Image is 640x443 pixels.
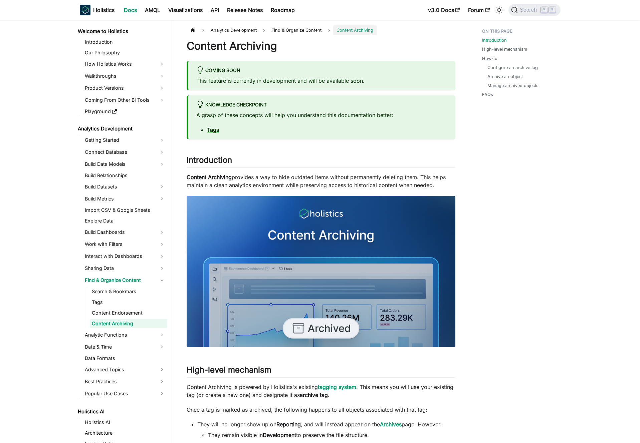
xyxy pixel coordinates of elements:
a: Popular Use Cases [83,388,167,399]
a: Tags [90,298,167,307]
button: Search (Command+K) [508,4,560,16]
h1: Content Archiving [187,39,455,53]
a: Tags [207,126,219,133]
strong: Development [263,432,296,438]
span: Search [518,7,541,13]
div: knowledge checkpoint [196,101,447,109]
a: Date & Time [83,342,167,352]
li: They remain visible in to preserve the file structure. [208,431,455,439]
a: Connect Database [83,147,167,157]
h2: Introduction [187,155,455,168]
a: Build Data Models [83,159,167,169]
span: Content Archiving [333,25,377,35]
a: API [207,5,223,15]
a: Build Dashboards [83,227,167,238]
p: provides a way to hide outdated items without permanently deleting them. This helps maintain a cl... [187,173,455,189]
img: Holistics [80,5,90,15]
a: Build Relationships [83,171,167,180]
a: Content Endorsement [90,308,167,318]
kbd: ⌘ [541,7,548,13]
a: HolisticsHolistics [80,5,115,15]
a: Coming From Other BI Tools [83,95,167,105]
a: AMQL [141,5,164,15]
a: How-to [482,55,497,62]
a: Docs [120,5,141,15]
div: Coming soon [196,66,447,75]
a: Explore Data [83,216,167,226]
a: Content Archiving [90,319,167,328]
p: This feature is currently in development and will be available soon. [196,77,447,85]
a: High-level mechanism [482,46,527,52]
a: Holistics AI [76,407,167,416]
a: Walkthroughs [83,71,167,81]
a: FAQs [482,91,493,98]
a: How Holistics Works [83,59,167,69]
a: Analytic Functions [83,330,167,340]
a: Data Formats [83,354,167,363]
a: Forum [464,5,494,15]
kbd: K [549,7,556,13]
a: Best Practices [83,376,167,387]
b: Holistics [93,6,115,14]
a: Roadmap [267,5,299,15]
a: Our Philosophy [83,48,167,57]
a: Manage archived objects [487,82,539,89]
a: Configure an archive tag [487,64,538,71]
a: Import CSV & Google Sheets [83,205,167,215]
span: Find & Organize Content [268,25,325,35]
a: Archive an object [487,73,523,80]
a: Holistics AI [83,418,167,427]
a: Welcome to Holistics [76,27,167,36]
span: Analytics Development [207,25,260,35]
strong: Reporting [276,421,301,428]
a: Visualizations [164,5,207,15]
a: Search & Bookmark [90,287,167,296]
a: Product Versions [83,83,167,93]
a: Release Notes [223,5,267,15]
a: Build Metrics [83,193,167,204]
a: Analytics Development [76,124,167,133]
p: Content Archiving is powered by Holistics's existing . This means you will use your existing tag ... [187,383,455,399]
a: v3.0 Docs [424,5,464,15]
p: Once a tag is marked as archived, the following happens to all objects associated with that tag: [187,406,455,414]
a: Playground [83,107,167,116]
strong: Content Archiving [187,174,232,180]
a: Find & Organize Content [83,275,167,286]
a: Archives [380,421,402,428]
a: Sharing Data [83,263,167,274]
img: Archive feature thumbnail [187,196,455,347]
a: Introduction [83,37,167,47]
button: Switch between dark and light mode (currently light mode) [494,5,504,15]
a: Architecture [83,428,167,438]
h2: High-level mechanism [187,365,455,378]
a: tagging system [318,384,356,390]
a: Advanced Topics [83,364,167,375]
a: Introduction [482,37,507,43]
a: Work with Filters [83,239,167,250]
a: Interact with Dashboards [83,251,167,262]
p: A grasp of these concepts will help you understand this documentation better: [196,111,447,119]
strong: archive tag [300,392,328,398]
nav: Docs sidebar [73,20,173,443]
nav: Breadcrumbs [187,25,455,35]
a: Getting Started [83,135,167,145]
a: Build Datasets [83,181,167,192]
a: Home page [187,25,199,35]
